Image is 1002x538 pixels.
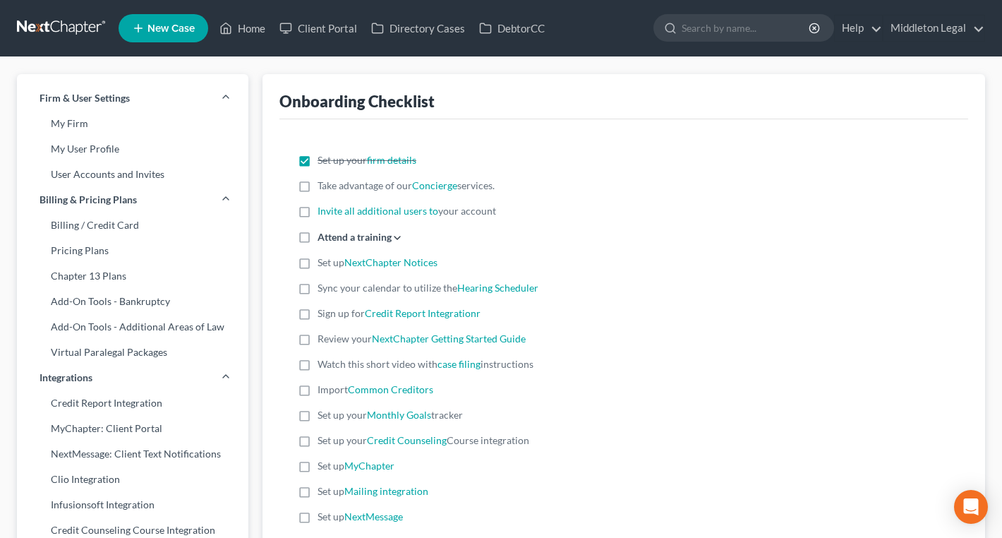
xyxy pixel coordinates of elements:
a: Chapter 13 Plans [17,263,248,289]
a: DebtorCC [472,16,552,41]
span: New Case [147,23,195,34]
a: MyChapter: Client Portal [17,416,248,441]
div: Onboarding Checklist [279,91,435,112]
input: Search by name... [682,15,811,41]
span: Set up [318,510,403,522]
a: Integrations [17,365,248,390]
a: Add-On Tools - Bankruptcy [17,289,248,314]
a: MyChapter [344,460,394,472]
span: Firm & User Settings [40,91,130,105]
div: Open Intercom Messenger [954,490,988,524]
span: Integrations [40,371,92,385]
a: Virtual Paralegal Packages [17,340,248,365]
a: case filing [437,358,481,370]
a: NextMessage [344,510,403,522]
span: Set up [318,460,394,472]
span: Billing & Pricing Plans [40,193,137,207]
span: Take advantage of our services. [318,179,495,191]
a: Billing & Pricing Plans [17,187,248,213]
a: Common Creditors [348,383,433,395]
a: NextChapter Notices [344,256,437,268]
a: NextChapter Getting Started Guide [372,333,526,345]
a: Mailing integration [344,485,428,497]
span: Review your [318,333,526,345]
a: Hearing Scheduler [457,282,538,294]
a: Concierge [412,179,457,191]
a: Clio Integration [17,467,248,492]
span: Import [318,383,433,395]
a: Billing / Credit Card [17,213,248,238]
span: Watch this short video with instructions [318,358,533,370]
a: Invite all additional users to [318,205,438,217]
a: Credit Counseling [367,434,447,446]
span: Set up your Course integration [318,434,529,446]
a: Firm & User Settings [17,85,248,111]
span: Set up [318,256,437,268]
span: Set up [318,485,428,497]
a: Credit Report Integrationr [365,307,481,319]
a: My User Profile [17,136,248,162]
span: Set up your tracker [318,409,463,421]
a: Directory Cases [364,16,472,41]
a: Middleton Legal [883,16,984,41]
a: firm details [367,154,416,166]
a: NextMessage: Client Text Notifications [17,441,248,467]
a: Infusionsoft Integration [17,492,248,518]
label: Attend a training [318,229,392,244]
a: Monthly Goals [367,409,431,421]
a: Help [835,16,882,41]
span: Set up your [318,154,416,166]
a: Home [212,16,272,41]
a: Client Portal [272,16,364,41]
span: your account [318,205,496,217]
a: My Firm [17,111,248,136]
a: Credit Report Integration [17,390,248,416]
a: Add-On Tools - Additional Areas of Law [17,314,248,340]
span: Sync your calendar to utilize the [318,282,538,294]
a: User Accounts and Invites [17,162,248,187]
span: Sign up for [318,307,481,319]
a: Pricing Plans [17,238,248,263]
